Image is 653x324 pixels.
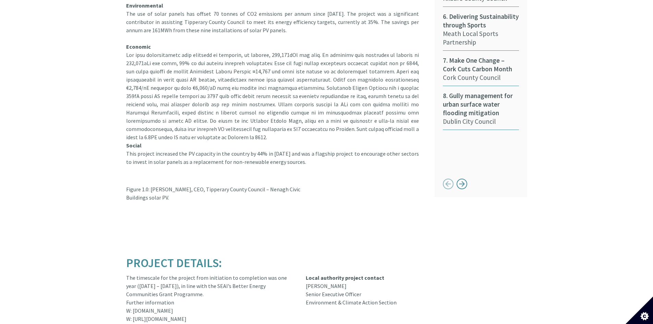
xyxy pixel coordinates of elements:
[126,2,163,9] strong: Environmental
[126,274,296,323] div: The timescale for the project from initiation to completion was one year ([DATE] – [DATE]), in li...
[443,56,519,86] a: 7. Make One Change – Cork Cuts Carbon MonthCork County Council
[443,56,519,73] span: 7. Make One Change – Cork Cuts Carbon Month
[126,10,419,166] div: The use of solar panels has offset 70 tonnes of CO2 emissions per annum since [DATE]. The project...
[126,142,142,149] strong: Social
[626,297,653,324] button: Set cookie preferences
[126,43,151,50] strong: Economic
[443,12,519,51] a: 6. Delivering Sustainability through SportsMeath Local Sports Partnership
[306,274,384,281] strong: Local authority project contact
[126,256,424,270] h2: Project Details:
[443,92,519,117] span: 8. Gully management for urban surface water flooding mitigation
[443,12,519,29] span: 6. Delivering Sustainability through Sports
[443,92,519,130] a: 8. Gully management for urban surface water flooding mitigationDublin City Council
[306,274,424,323] div: [PERSON_NAME] Senior Executive Officer Environment & Climate Action Section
